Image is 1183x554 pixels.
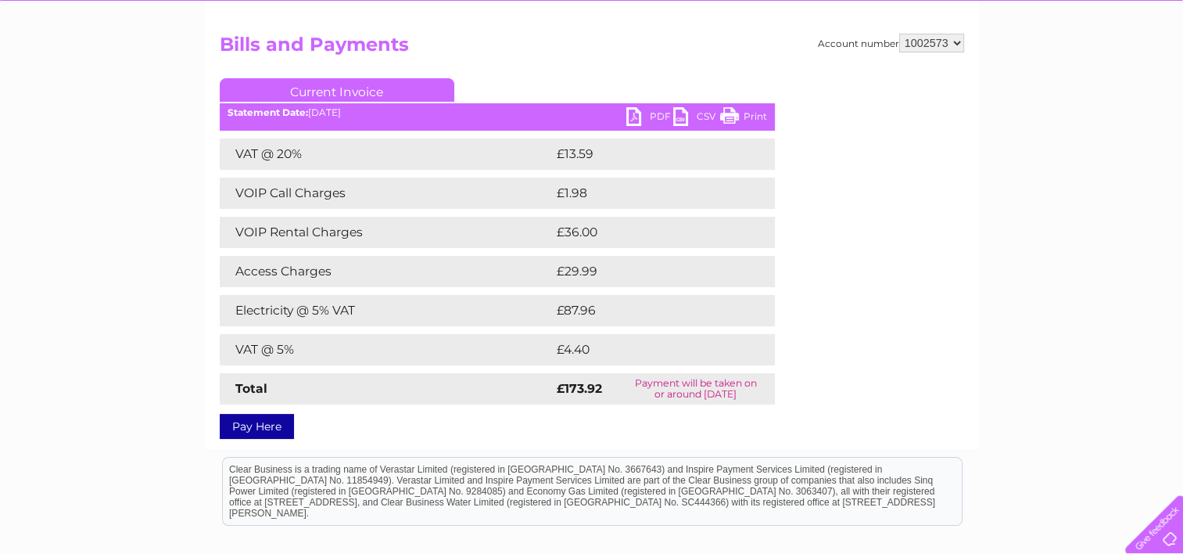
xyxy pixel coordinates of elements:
[553,256,744,287] td: £29.99
[1047,67,1070,78] a: Blog
[220,217,553,248] td: VOIP Rental Charges
[228,106,308,118] b: Statement Date:
[888,8,996,27] a: 0333 014 3131
[220,295,553,326] td: Electricity @ 5% VAT
[553,217,744,248] td: £36.00
[553,295,743,326] td: £87.96
[220,178,553,209] td: VOIP Call Charges
[553,138,742,170] td: £13.59
[220,34,964,63] h2: Bills and Payments
[223,9,962,76] div: Clear Business is a trading name of Verastar Limited (registered in [GEOGRAPHIC_DATA] No. 3667643...
[818,34,964,52] div: Account number
[1131,67,1168,78] a: Log out
[720,107,767,130] a: Print
[557,381,602,396] strong: £173.92
[41,41,121,88] img: logo.png
[991,67,1038,78] a: Telecoms
[220,78,454,102] a: Current Invoice
[220,138,553,170] td: VAT @ 20%
[626,107,673,130] a: PDF
[220,414,294,439] a: Pay Here
[673,107,720,130] a: CSV
[553,178,737,209] td: £1.98
[947,67,981,78] a: Energy
[553,334,739,365] td: £4.40
[220,256,553,287] td: Access Charges
[908,67,937,78] a: Water
[235,381,267,396] strong: Total
[1079,67,1117,78] a: Contact
[220,334,553,365] td: VAT @ 5%
[220,107,775,118] div: [DATE]
[617,373,774,405] td: Payment will be taken on or around [DATE]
